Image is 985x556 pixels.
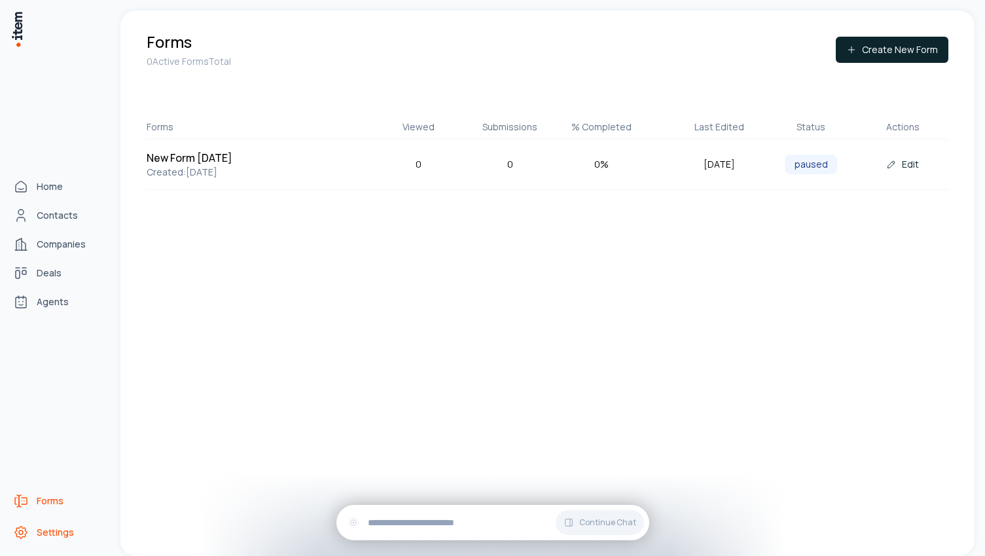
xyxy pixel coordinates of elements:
a: deals [8,260,107,286]
div: paused [785,155,837,174]
p: Created: [DATE] [147,166,346,179]
div: 0 % [556,157,647,172]
span: Agents [37,295,69,308]
a: Settings [8,519,107,546]
button: Create New Form [836,37,948,63]
a: Companies [8,231,107,257]
span: Home [37,180,63,193]
div: Last Edited [673,120,765,134]
div: Continue Chat [336,505,649,540]
div: [DATE] [673,157,765,172]
h1: Forms [147,31,231,52]
span: Deals [37,267,62,280]
h5: New Form [DATE] [147,150,346,166]
span: Settings [37,526,74,539]
span: Continue Chat [579,517,636,528]
div: Submissions [464,120,556,134]
button: Continue Chat [556,510,644,535]
div: Status [765,120,857,134]
p: 0 Active Forms Total [147,55,231,68]
a: Forms [8,488,107,514]
div: Viewed [372,120,464,134]
div: Actions [857,120,948,134]
span: Contacts [37,209,78,222]
div: % Completed [556,120,647,134]
button: Edit [876,151,929,177]
a: Home [8,174,107,200]
div: 0 [372,157,464,172]
div: 0 [464,157,556,172]
a: Agents [8,289,107,315]
span: Companies [37,238,86,251]
span: Forms [37,494,63,508]
img: Item Brain Logo [10,10,24,48]
a: Contacts [8,202,107,229]
div: Forms [147,120,346,134]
